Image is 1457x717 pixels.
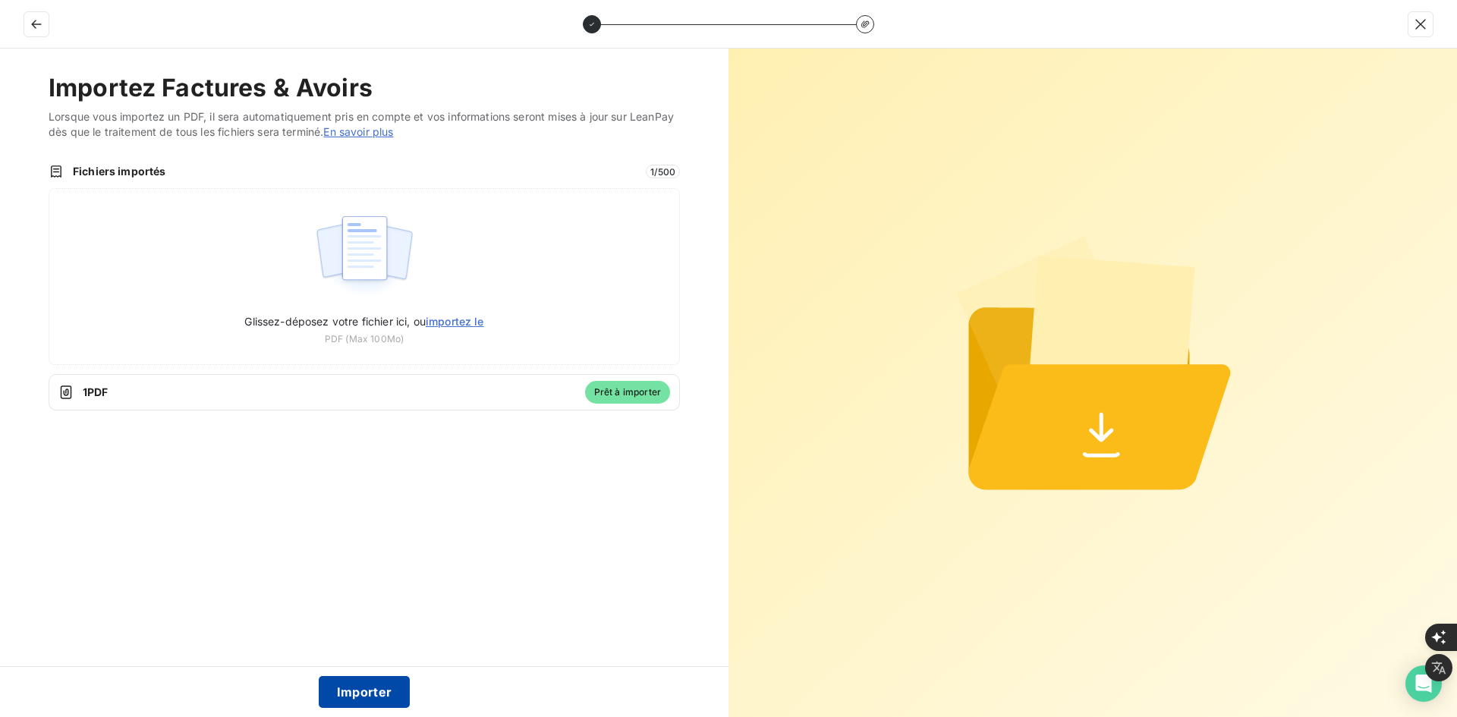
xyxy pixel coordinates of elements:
[244,315,483,328] span: Glissez-déposez votre fichier ici, ou
[426,315,484,328] span: importez le
[314,207,415,304] img: illustration
[83,385,576,400] span: 1 PDF
[319,676,411,708] button: Importer
[73,164,637,179] span: Fichiers importés
[1405,665,1442,702] div: Open Intercom Messenger
[585,381,670,404] span: Prêt à importer
[49,73,680,103] h2: Importez Factures & Avoirs
[49,109,680,140] span: Lorsque vous importez un PDF, il sera automatiquement pris en compte et vos informations seront m...
[646,165,680,178] span: 1 / 500
[323,125,393,138] a: En savoir plus
[325,332,404,346] span: PDF (Max 100Mo)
